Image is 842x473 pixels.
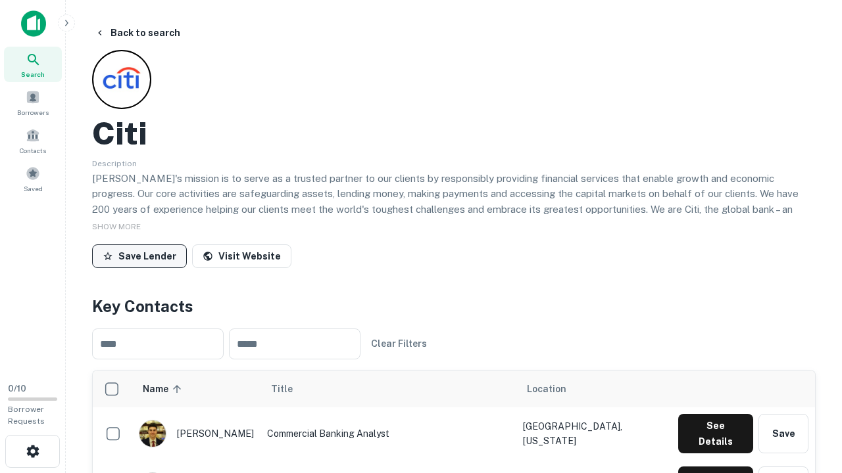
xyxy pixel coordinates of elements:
button: Back to search [89,21,186,45]
span: Borrower Requests [8,405,45,426]
h4: Key Contacts [92,294,816,318]
span: 0 / 10 [8,384,26,394]
span: Contacts [20,145,46,156]
span: Saved [24,183,43,194]
a: Contacts [4,123,62,158]
a: Visit Website [192,244,291,268]
a: Saved [4,161,62,196]
img: capitalize-icon.png [21,11,46,37]
span: Title [271,381,310,397]
span: SHOW MORE [92,222,141,231]
button: Save [758,414,808,453]
h2: Citi [92,114,147,152]
button: Save Lender [92,244,187,268]
p: [PERSON_NAME]'s mission is to serve as a trusted partner to our clients by responsibly providing ... [92,171,816,248]
span: Search [21,69,45,79]
span: Borrowers [17,107,49,118]
span: Location [527,381,566,397]
iframe: Chat Widget [776,368,842,431]
span: Name [143,381,186,397]
a: Search [4,47,62,82]
td: Commercial Banking Analyst [260,407,516,460]
a: Borrowers [4,85,62,120]
button: See Details [678,414,753,453]
div: [PERSON_NAME] [139,420,254,447]
button: Clear Filters [366,332,432,355]
th: Location [516,371,672,407]
span: Description [92,159,137,168]
th: Title [260,371,516,407]
img: 1753279374948 [139,420,166,447]
td: [GEOGRAPHIC_DATA], [US_STATE] [516,407,672,460]
th: Name [132,371,260,407]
